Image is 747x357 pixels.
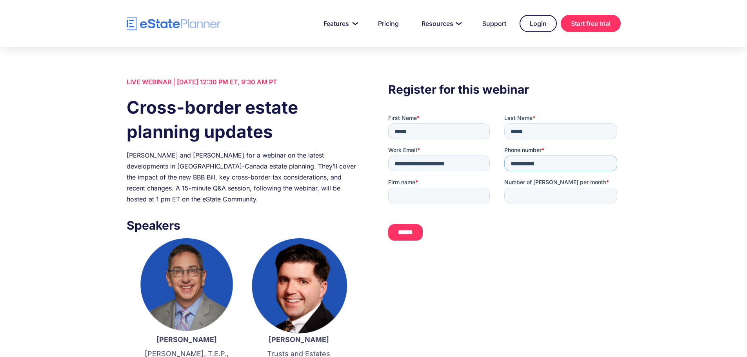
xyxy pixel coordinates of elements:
[127,95,359,144] h1: Cross-border estate planning updates
[127,150,359,205] div: [PERSON_NAME] and [PERSON_NAME] for a webinar on the latest developments in [GEOGRAPHIC_DATA]-Can...
[127,17,221,31] a: home
[388,114,620,247] iframe: Form 0
[561,15,621,32] a: Start free trial
[156,335,217,344] strong: [PERSON_NAME]
[520,15,557,32] a: Login
[127,76,359,87] div: LIVE WEBINAR | [DATE] 12:30 PM ET, 9:30 AM PT
[314,16,365,31] a: Features
[369,16,408,31] a: Pricing
[127,216,359,234] h3: Speakers
[388,80,620,98] h3: Register for this webinar
[412,16,469,31] a: Resources
[269,335,329,344] strong: [PERSON_NAME]
[473,16,516,31] a: Support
